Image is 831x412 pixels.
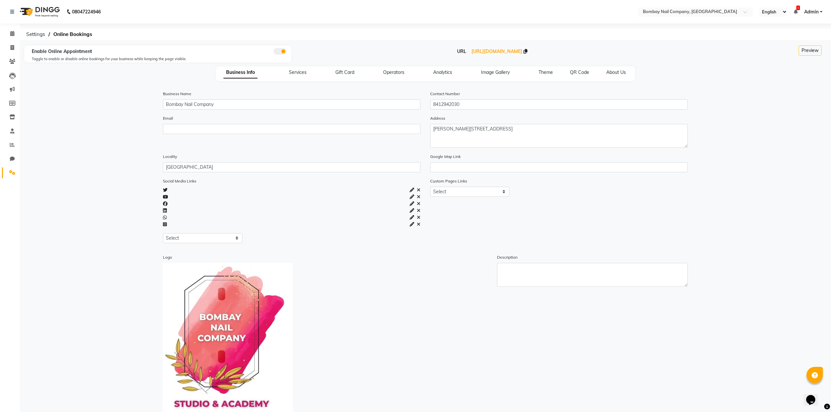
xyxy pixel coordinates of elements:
[430,178,467,184] label: Custom Pages Links
[481,69,510,75] span: Image Gallery
[430,154,461,160] label: Google Map Link
[223,67,257,78] span: Business Info
[17,3,62,21] img: logo
[804,386,824,405] iframe: chat widget
[163,115,173,121] label: Email
[163,254,172,260] label: Logo
[383,69,404,75] span: Operators
[163,154,177,160] label: Locality
[430,115,445,121] label: Address
[163,178,196,184] label: Social Media Links
[471,48,522,54] span: [URL][DOMAIN_NAME]
[289,69,307,75] span: Services
[32,48,287,55] div: Enable Online Appointment
[32,56,287,62] div: Toggle to enable or disable online bookings for your business while keeping the page visible.
[72,3,101,21] b: 08047224946
[799,45,822,56] button: Preview
[497,254,518,260] label: Description
[570,69,589,75] span: QR Code
[539,69,553,75] span: Theme
[430,91,460,97] label: Contact Number
[794,9,798,15] a: 1
[335,69,354,75] span: Gift Card
[433,69,452,75] span: Analytics
[457,48,466,54] span: URL
[796,6,800,10] span: 1
[50,28,96,40] span: Online Bookings
[163,91,191,97] label: Business Name
[804,9,819,15] span: Admin
[23,28,48,40] span: Settings
[606,69,626,75] span: About Us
